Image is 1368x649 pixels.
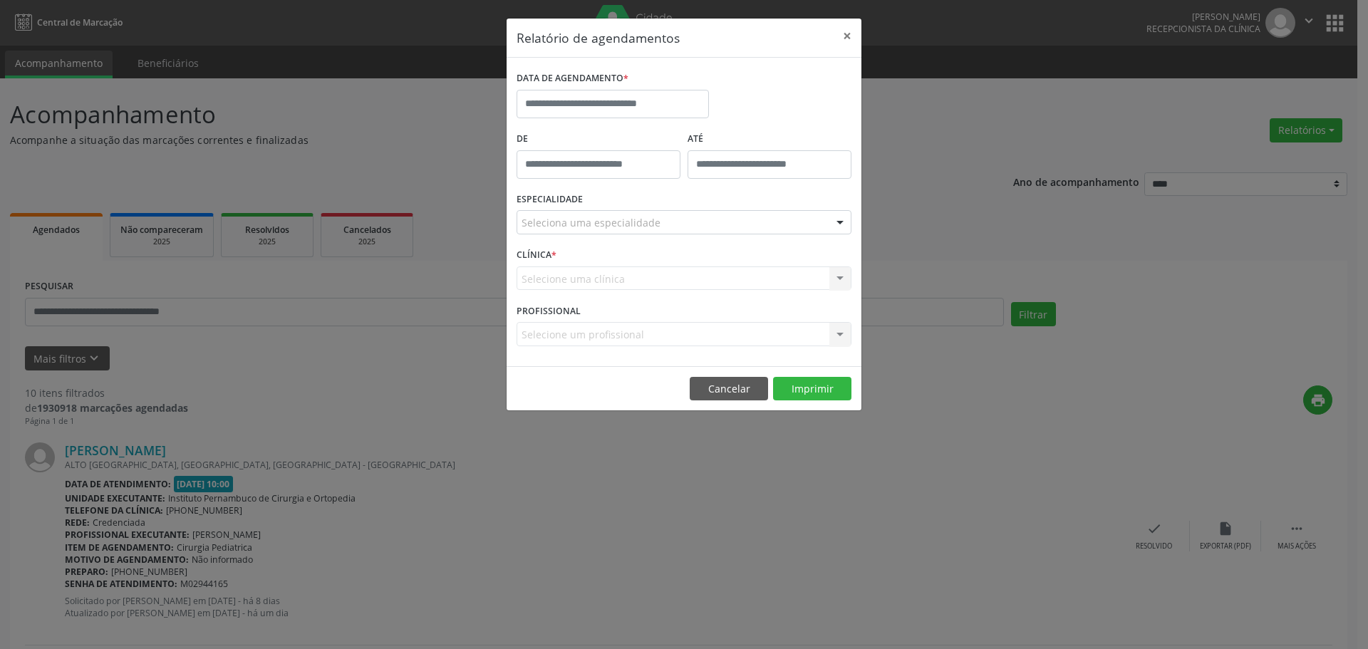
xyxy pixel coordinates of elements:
label: DATA DE AGENDAMENTO [517,68,628,90]
button: Close [833,19,861,53]
label: PROFISSIONAL [517,300,581,322]
label: ATÉ [688,128,851,150]
label: De [517,128,680,150]
label: ESPECIALIDADE [517,189,583,211]
h5: Relatório de agendamentos [517,28,680,47]
span: Seleciona uma especialidade [522,215,660,230]
button: Imprimir [773,377,851,401]
button: Cancelar [690,377,768,401]
label: CLÍNICA [517,244,556,266]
